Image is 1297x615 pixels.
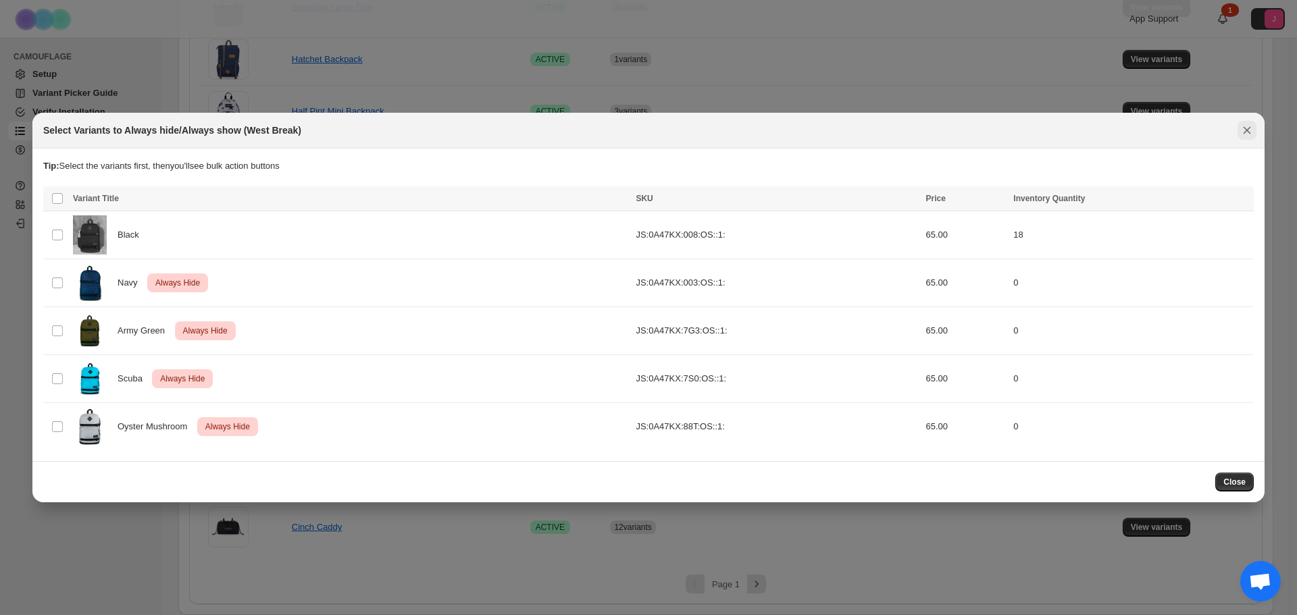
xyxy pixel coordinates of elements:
img: JS0A47KX003-FRONT.webp [73,263,107,302]
td: JS:0A47KX:7G3:OS::1: [632,306,921,354]
img: JS0A47KX88T-FRONT.webp [73,407,107,446]
td: 65.00 [921,403,1009,451]
button: Close [1238,121,1256,140]
span: Inventory Quantity [1013,194,1085,203]
td: JS:0A47KX:88T:OS::1: [632,403,921,451]
span: Always Hide [153,275,203,291]
span: Variant Title [73,194,119,203]
span: Scuba [118,372,150,385]
span: Navy [118,276,145,290]
td: 65.00 [921,306,1009,354]
td: 0 [1009,259,1254,306]
span: Black [118,228,147,242]
td: 0 [1009,355,1254,403]
img: JS0A47KX008-FRONT.jpg [73,215,107,255]
img: JS0A47KX7S0-FRONT.webp [73,359,107,398]
td: 65.00 [921,211,1009,259]
span: Oyster Mushroom [118,420,195,433]
td: JS:0A47KX:7S0:OS::1: [632,355,921,403]
span: Close [1223,477,1246,487]
span: Always Hide [157,371,207,387]
span: Price [925,194,945,203]
td: 65.00 [921,355,1009,403]
h2: Select Variants to Always hide/Always show (West Break) [43,124,301,137]
div: Open chat [1240,561,1281,601]
td: 65.00 [921,259,1009,306]
strong: Tip: [43,161,59,171]
td: 0 [1009,306,1254,354]
button: Close [1215,473,1254,491]
td: JS:0A47KX:008:OS::1: [632,211,921,259]
td: 18 [1009,211,1254,259]
img: JS0A47KX7G3-FRONT.webp [73,311,107,350]
p: Select the variants first, then you'll see bulk action buttons [43,159,1254,173]
td: JS:0A47KX:003:OS::1: [632,259,921,306]
span: SKU [636,194,653,203]
span: Army Green [118,324,172,338]
span: Always Hide [180,323,230,339]
td: 0 [1009,403,1254,451]
span: Always Hide [203,419,253,435]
